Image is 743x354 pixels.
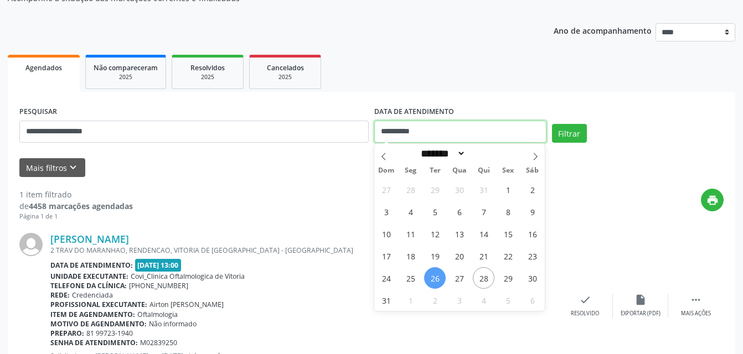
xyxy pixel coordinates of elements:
[67,162,79,174] i: keyboard_arrow_down
[522,179,543,200] span: Agosto 2, 2025
[424,223,446,244] span: Agosto 12, 2025
[448,201,470,222] span: Agosto 6, 2025
[400,289,421,311] span: Setembro 1, 2025
[267,63,304,72] span: Cancelados
[29,201,133,211] strong: 4458 marcações agendadas
[497,289,519,311] span: Setembro 5, 2025
[50,246,558,255] div: 2 TRAV DO MARANHAO, RENDENCAO, VITORIA DE [GEOGRAPHIC_DATA] - [GEOGRAPHIC_DATA]
[473,223,494,244] span: Agosto 14, 2025
[374,103,454,121] label: DATA DE ATENDIMENTO
[257,73,313,81] div: 2025
[50,310,135,319] b: Item de agendamento:
[375,245,397,267] span: Agosto 17, 2025
[497,179,519,200] span: Agosto 1, 2025
[448,267,470,289] span: Agosto 27, 2025
[50,272,128,281] b: Unidade executante:
[72,290,113,300] span: Credenciada
[180,73,235,81] div: 2025
[706,194,719,206] i: print
[94,63,158,72] span: Não compareceram
[473,245,494,267] span: Agosto 21, 2025
[50,329,84,338] b: Preparo:
[400,267,421,289] span: Agosto 25, 2025
[400,223,421,244] span: Agosto 11, 2025
[447,167,472,174] span: Qua
[131,272,245,281] span: Covi_Clinica Oftalmologica de Vitoria
[86,329,133,338] span: 81 99723-1940
[25,63,62,72] span: Agendados
[520,167,545,174] span: Sáb
[375,267,397,289] span: Agosto 24, 2025
[522,267,543,289] span: Agosto 30, 2025
[424,267,446,289] span: Agosto 26, 2025
[19,158,85,178] button: Mais filtroskeyboard_arrow_down
[448,289,470,311] span: Setembro 3, 2025
[424,201,446,222] span: Agosto 5, 2025
[50,319,147,329] b: Motivo de agendamento:
[634,294,647,306] i: insert_drive_file
[375,223,397,244] span: Agosto 10, 2025
[448,245,470,267] span: Agosto 20, 2025
[448,179,470,200] span: Julho 30, 2025
[135,259,182,272] span: [DATE] 13:00
[552,124,587,143] button: Filtrar
[50,261,133,270] b: Data de atendimento:
[375,179,397,200] span: Julho 27, 2025
[19,189,133,200] div: 1 item filtrado
[19,103,57,121] label: PESQUISAR
[522,223,543,244] span: Agosto 16, 2025
[522,201,543,222] span: Agosto 9, 2025
[375,289,397,311] span: Agosto 31, 2025
[424,245,446,267] span: Agosto 19, 2025
[400,179,421,200] span: Julho 28, 2025
[497,201,519,222] span: Agosto 8, 2025
[473,267,494,289] span: Agosto 28, 2025
[19,233,43,256] img: img
[50,290,70,300] b: Rede:
[424,289,446,311] span: Setembro 2, 2025
[579,294,591,306] i: check
[94,73,158,81] div: 2025
[400,201,421,222] span: Agosto 4, 2025
[554,23,652,37] p: Ano de acompanhamento
[50,338,138,347] b: Senha de atendimento:
[497,223,519,244] span: Agosto 15, 2025
[690,294,702,306] i: 
[399,167,423,174] span: Seg
[466,148,502,159] input: Year
[571,310,599,317] div: Resolvido
[473,179,494,200] span: Julho 31, 2025
[140,338,177,347] span: M02839250
[149,319,197,329] span: Não informado
[522,289,543,311] span: Setembro 6, 2025
[137,310,178,319] span: Oftalmologia
[496,167,520,174] span: Sex
[497,245,519,267] span: Agosto 22, 2025
[473,289,494,311] span: Setembro 4, 2025
[621,310,661,317] div: Exportar (PDF)
[472,167,496,174] span: Qui
[522,245,543,267] span: Agosto 23, 2025
[19,200,133,212] div: de
[424,179,446,200] span: Julho 29, 2025
[50,281,127,290] b: Telefone da clínica:
[701,189,724,211] button: print
[497,267,519,289] span: Agosto 29, 2025
[423,167,447,174] span: Ter
[681,310,711,317] div: Mais ações
[190,63,225,72] span: Resolvidos
[400,245,421,267] span: Agosto 18, 2025
[448,223,470,244] span: Agosto 13, 2025
[375,201,397,222] span: Agosto 3, 2025
[19,212,133,221] div: Página 1 de 1
[129,281,188,290] span: [PHONE_NUMBER]
[149,300,224,309] span: Airton [PERSON_NAME]
[50,233,129,245] a: [PERSON_NAME]
[374,167,399,174] span: Dom
[473,201,494,222] span: Agosto 7, 2025
[50,300,147,309] b: Profissional executante:
[417,148,466,159] select: Month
